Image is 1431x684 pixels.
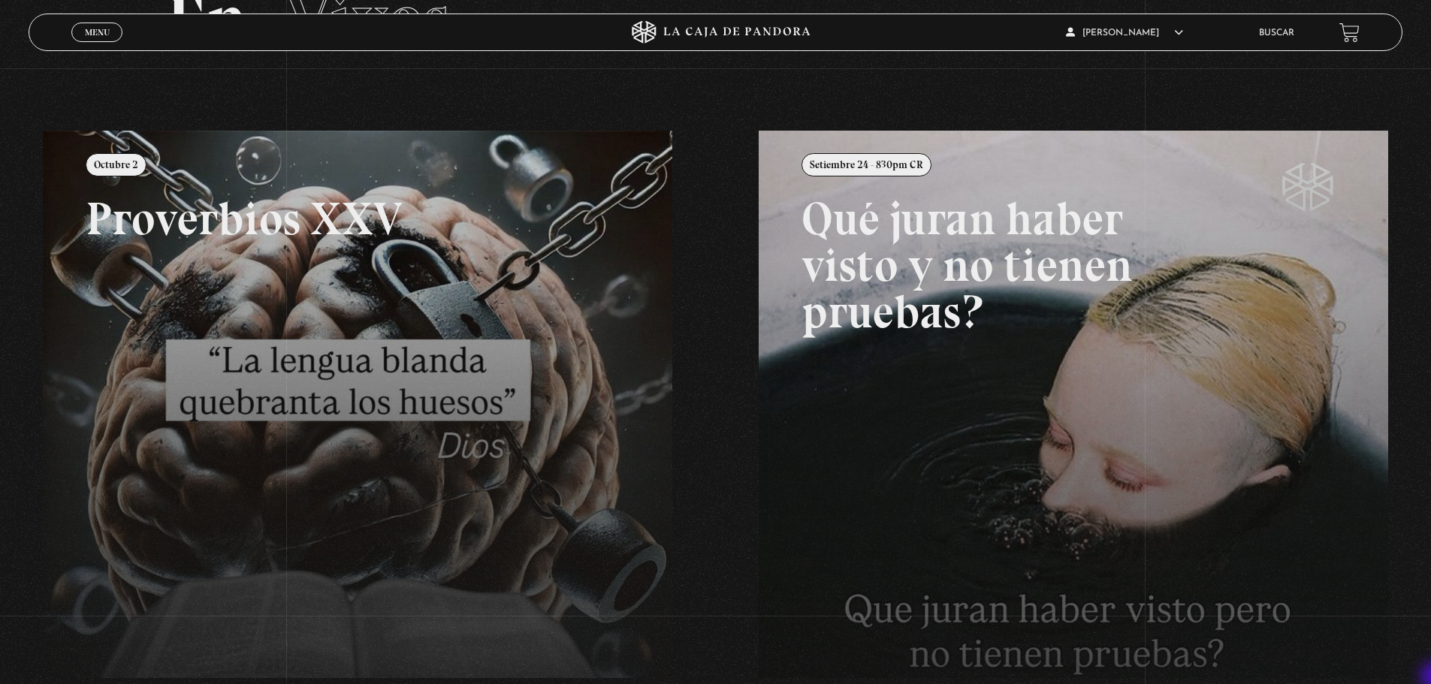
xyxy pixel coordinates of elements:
[1339,23,1360,43] a: View your shopping cart
[80,41,115,51] span: Cerrar
[1259,29,1294,38] a: Buscar
[1066,29,1183,38] span: [PERSON_NAME]
[85,28,110,37] span: Menu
